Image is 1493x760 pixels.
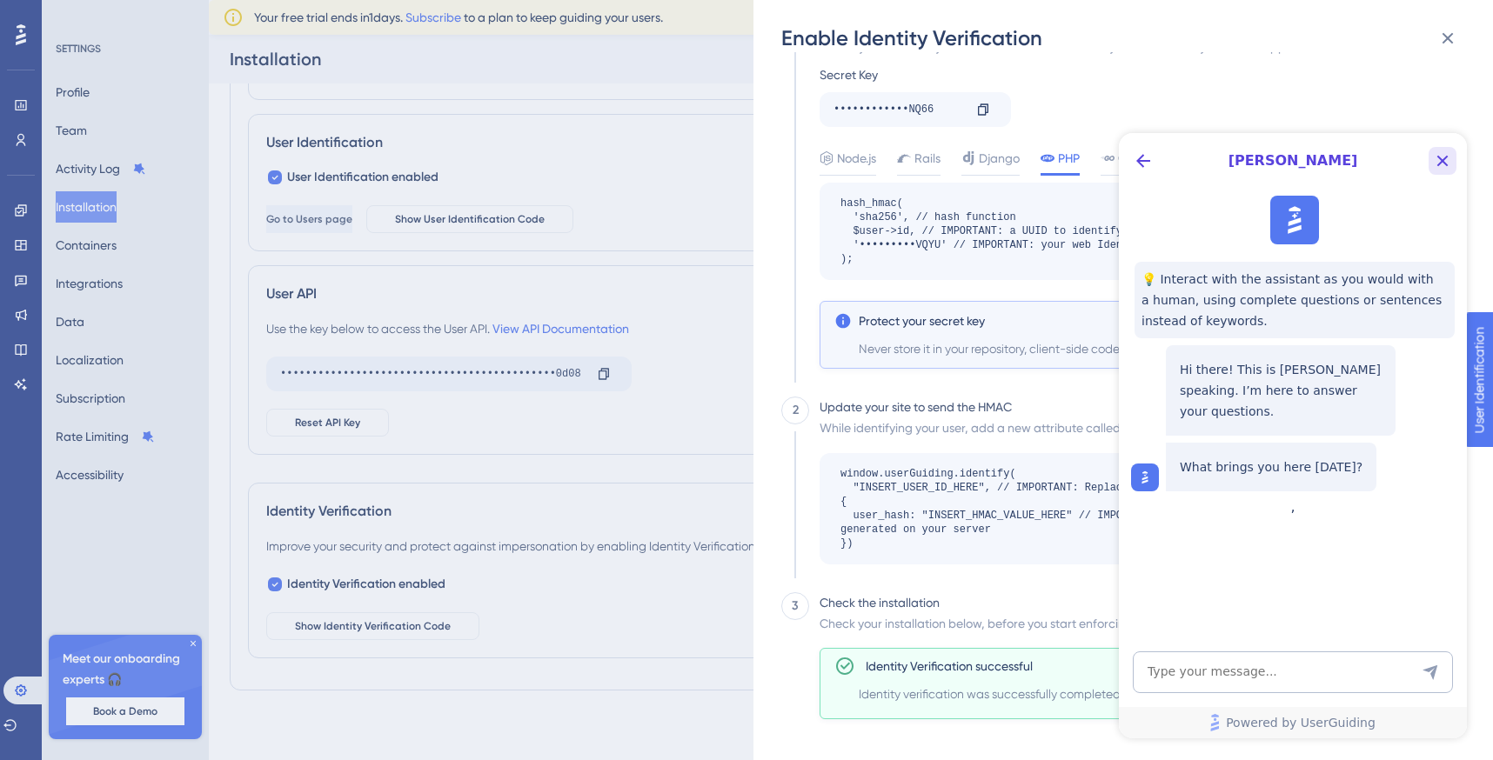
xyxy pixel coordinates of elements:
span: Identity Verification successful [866,656,1033,677]
div: hash_hmac( 'sha256', // hash function $user->id, // IMPORTANT: a UUID to identify your user '••••... [840,197,1398,266]
div: window.userGuiding.identify( "INSERT_USER_ID_HERE", // IMPORTANT: Replace this with the user ID y... [840,467,1410,550]
div: Check the installation [820,592,940,613]
div: Update your site to send the HMAC [820,397,1012,417]
span: Rails [914,148,941,169]
span: Identity verification was successfully completed. [859,683,1149,704]
span: Go [1118,148,1135,169]
iframe: UserGuiding AI Assistant [1119,133,1467,738]
div: 3 [792,596,799,617]
span: Node.js [837,148,876,169]
div: ••••••••••••NQ66 [834,96,962,123]
div: 2 [793,400,799,421]
span: Protect your secret key [859,310,985,331]
span: Django [979,148,1020,169]
span: PHP [1058,148,1080,169]
span: Never store it in your repository, client-side code, or any location accessible to third parties. [859,338,1440,359]
div: Secret Key [820,64,1455,85]
div: Enable Identity Verification [781,24,1469,52]
div: While identifying your user, add a new attribute called and set it to the generated HMAC code. [820,417,1449,439]
div: Check your installation below, before you start enforcing Identity Verification. [820,613,1245,634]
span: User Identification [14,4,121,25]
